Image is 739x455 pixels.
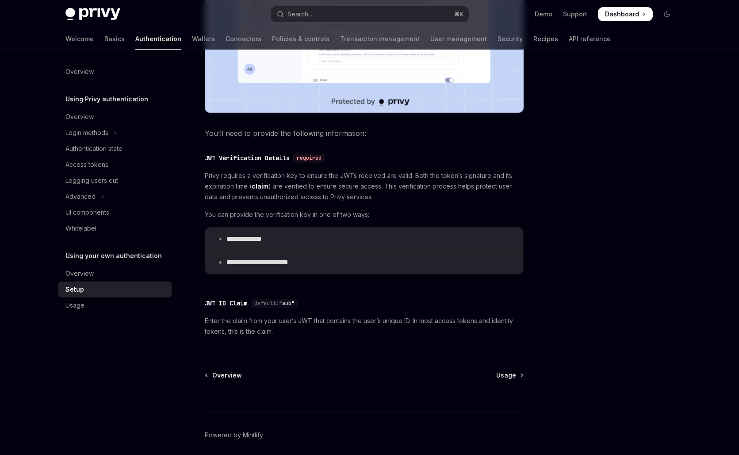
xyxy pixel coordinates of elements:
[65,143,123,154] div: Authentication state
[65,207,109,218] div: UI components
[205,316,524,337] span: Enter the claim from your user’s JWT that contains the user’s unique ID. In most access tokens an...
[226,28,261,50] a: Connectors
[192,28,215,50] a: Wallets
[205,154,290,162] div: JWT Verification Details
[58,266,172,281] a: Overview
[454,11,463,18] span: ⌘ K
[58,157,172,173] a: Access tokens
[65,284,84,295] div: Setup
[65,223,96,234] div: Whitelabel
[58,125,172,141] button: Toggle Login methods section
[496,371,523,380] a: Usage
[65,8,120,20] img: dark logo
[605,10,639,19] span: Dashboard
[65,251,162,261] h5: Using your own authentication
[293,154,325,162] div: required
[58,141,172,157] a: Authentication state
[65,94,148,104] h5: Using Privy authentication
[58,220,172,236] a: Whitelabel
[58,189,172,204] button: Toggle Advanced section
[535,10,552,19] a: Demo
[58,281,172,297] a: Setup
[205,431,263,440] a: Powered by Mintlify
[58,204,172,220] a: UI components
[205,127,524,139] span: You’ll need to provide the following information:
[252,182,268,190] a: claim
[65,175,118,186] div: Logging users out
[205,299,247,308] div: JWT ID Claim
[65,159,108,170] div: Access tokens
[58,109,172,125] a: Overview
[65,127,108,138] div: Login methods
[569,28,611,50] a: API reference
[598,7,653,21] a: Dashboard
[498,28,523,50] a: Security
[430,28,487,50] a: User management
[65,191,96,202] div: Advanced
[65,28,94,50] a: Welcome
[65,112,94,122] div: Overview
[287,9,312,19] div: Search...
[65,300,84,311] div: Usage
[279,300,295,307] span: "sub"
[206,371,242,380] a: Overview
[58,297,172,313] a: Usage
[660,7,674,21] button: Toggle dark mode
[272,28,329,50] a: Policies & controls
[58,64,172,80] a: Overview
[340,28,420,50] a: Transaction management
[496,371,516,380] span: Usage
[104,28,125,50] a: Basics
[563,10,587,19] a: Support
[533,28,558,50] a: Recipes
[254,300,279,307] span: default:
[135,28,181,50] a: Authentication
[65,268,94,279] div: Overview
[58,173,172,189] a: Logging users out
[65,66,94,77] div: Overview
[205,209,524,220] span: You can provide the verification key in one of two ways:
[271,6,469,22] button: Open search
[212,371,242,380] span: Overview
[205,170,524,202] span: Privy requires a verification key to ensure the JWTs received are valid. Both the token’s signatu...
